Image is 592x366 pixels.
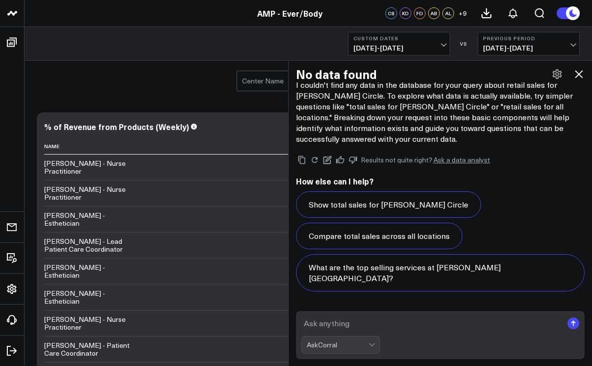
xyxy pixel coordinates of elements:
[361,155,432,164] span: Results not quite right?
[385,7,397,19] div: CS
[414,7,426,19] div: FD
[44,310,142,336] td: [PERSON_NAME] - Nurse Practitioner
[44,258,142,284] td: [PERSON_NAME] - Esthetician
[296,223,462,249] button: Compare total sales across all locations
[353,44,445,52] span: [DATE] - [DATE]
[400,7,411,19] div: KD
[44,284,142,310] td: [PERSON_NAME] - Esthetician
[257,8,323,19] a: AMP - Ever/Body
[455,41,473,47] div: VS
[44,121,189,132] div: % of Revenue from Products (Weekly)
[296,79,585,144] p: I couldn't find any data in the database for your query about retail sales for [PERSON_NAME] Circ...
[142,138,330,155] th: [DATE]
[458,10,467,17] span: + 9
[348,32,450,55] button: Custom Dates[DATE]-[DATE]
[428,7,440,19] div: AB
[296,191,481,218] button: Show total sales for [PERSON_NAME] Circle
[44,206,142,232] td: [PERSON_NAME] - Esthetician
[483,35,574,41] b: Previous Period
[307,341,369,349] div: AskCorral
[478,32,580,55] button: Previous Period[DATE]-[DATE]
[483,44,574,52] span: [DATE] - [DATE]
[44,232,142,258] td: [PERSON_NAME] - Lead Patient Care Coordinator
[296,69,585,79] h2: No data found
[44,336,142,362] td: [PERSON_NAME] - Patient Care Coordinator
[44,155,142,180] td: [PERSON_NAME] - Nurse Practitioner
[296,154,308,166] button: Copy
[44,138,142,155] th: Name
[296,254,585,291] button: What are the top selling services at [PERSON_NAME][GEOGRAPHIC_DATA]?
[457,7,468,19] button: +9
[353,35,445,41] b: Custom Dates
[442,7,454,19] div: AL
[296,176,585,186] h2: How else can I help?
[44,180,142,206] td: [PERSON_NAME] - Nurse Practitioner
[433,157,490,163] a: Ask a data analyst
